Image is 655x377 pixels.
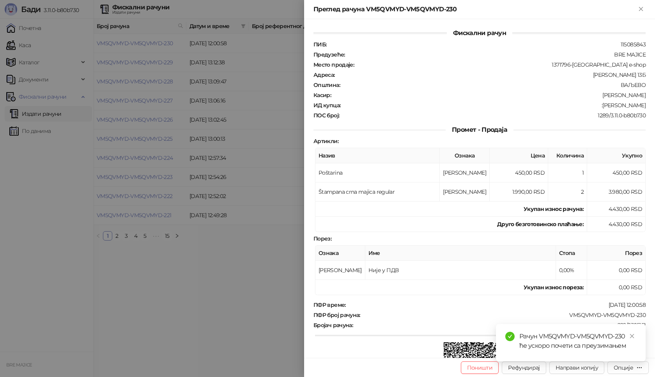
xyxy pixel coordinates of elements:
[548,163,587,182] td: 1
[313,312,360,319] strong: ПФР број рачуна :
[524,284,584,291] strong: Укупан износ пореза:
[313,5,636,14] div: Преглед рачуна VM5QVMYD-VM5QVMYD-230
[336,71,646,78] div: [PERSON_NAME] 13Б
[587,217,646,232] td: 4.430,00 RSD
[313,235,331,242] strong: Порез :
[440,182,490,202] td: [PERSON_NAME]
[313,301,346,308] strong: ПФР време :
[505,332,515,341] span: check-circle
[315,163,440,182] td: Poštarina
[587,246,646,261] th: Порез
[313,81,340,88] strong: Општина :
[607,361,649,374] button: Опције
[315,261,365,280] td: [PERSON_NAME]
[490,163,548,182] td: 450,00 RSD
[587,261,646,280] td: 0,00 RSD
[587,280,646,295] td: 0,00 RSD
[440,163,490,182] td: [PERSON_NAME]
[340,112,646,119] div: 1289/3.11.0-b80b730
[556,364,598,371] span: Направи копију
[440,148,490,163] th: Ознака
[446,126,513,133] span: Промет - Продаја
[315,246,365,261] th: Ознака
[313,102,340,109] strong: ИД купца :
[355,61,646,68] div: 1371796-[GEOGRAPHIC_DATA] e-shop
[636,5,646,14] button: Close
[490,148,548,163] th: Цена
[524,205,584,212] strong: Укупан износ рачуна :
[341,81,646,88] div: ВАЉЕВО
[587,202,646,217] td: 4.430,00 RSD
[315,182,440,202] td: Štampana crna majica regular
[332,92,646,99] div: [PERSON_NAME]
[313,41,326,48] strong: ПИБ :
[629,333,635,339] span: close
[313,112,339,119] strong: ПОС број :
[313,322,353,329] strong: Бројач рачуна :
[315,148,440,163] th: Назив
[502,361,546,374] button: Рефундирај
[556,261,587,280] td: 0,00%
[365,246,556,261] th: Име
[548,182,587,202] td: 2
[461,361,499,374] button: Поништи
[354,322,646,329] div: 222/230ПП
[313,138,338,145] strong: Артикли :
[365,261,556,280] td: Није у ПДВ
[313,71,335,78] strong: Адреса :
[587,163,646,182] td: 450,00 RSD
[447,29,512,37] span: Фискални рачун
[556,246,587,261] th: Стопа
[548,148,587,163] th: Количина
[327,41,646,48] div: 115085843
[519,332,636,350] div: Рачун VM5QVMYD-VM5QVMYD-230 ће ускоро почети са преузимањем
[313,61,354,68] strong: Место продаје :
[361,312,646,319] div: VM5QVMYD-VM5QVMYD-230
[628,332,636,340] a: Close
[347,301,646,308] div: [DATE] 12:00:58
[313,51,345,58] strong: Предузеће :
[313,92,331,99] strong: Касир :
[346,51,646,58] div: BRE MAJICE
[341,102,646,109] div: :[PERSON_NAME]
[549,361,604,374] button: Направи копију
[587,182,646,202] td: 3.980,00 RSD
[587,148,646,163] th: Укупно
[614,364,633,371] div: Опције
[490,182,548,202] td: 1.990,00 RSD
[497,221,584,228] strong: Друго безготовинско плаћање :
